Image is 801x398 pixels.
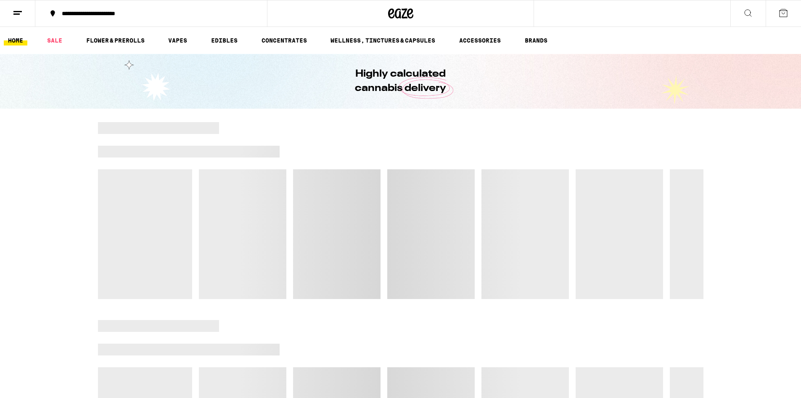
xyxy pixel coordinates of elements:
[257,35,311,45] a: CONCENTRATES
[4,35,27,45] a: HOME
[82,35,149,45] a: FLOWER & PREROLLS
[43,35,66,45] a: SALE
[521,35,552,45] a: BRANDS
[326,35,439,45] a: WELLNESS, TINCTURES & CAPSULES
[331,67,470,96] h1: Highly calculated cannabis delivery
[207,35,242,45] a: EDIBLES
[455,35,505,45] a: ACCESSORIES
[164,35,191,45] a: VAPES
